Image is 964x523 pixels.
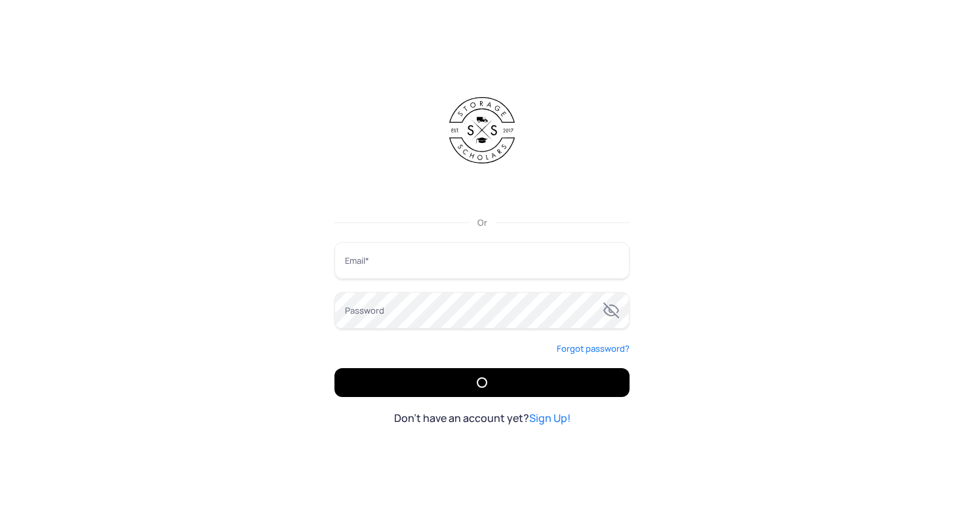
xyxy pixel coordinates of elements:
span: Don't have an account yet? [394,410,571,426]
img: Storage Scholars Logo Black [449,97,515,163]
span: Forgot password? [557,343,630,354]
a: Sign Up! [529,411,571,425]
div: Or [334,216,630,229]
a: Forgot password? [557,342,630,355]
iframe: Sign in with Google Button [408,175,557,204]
